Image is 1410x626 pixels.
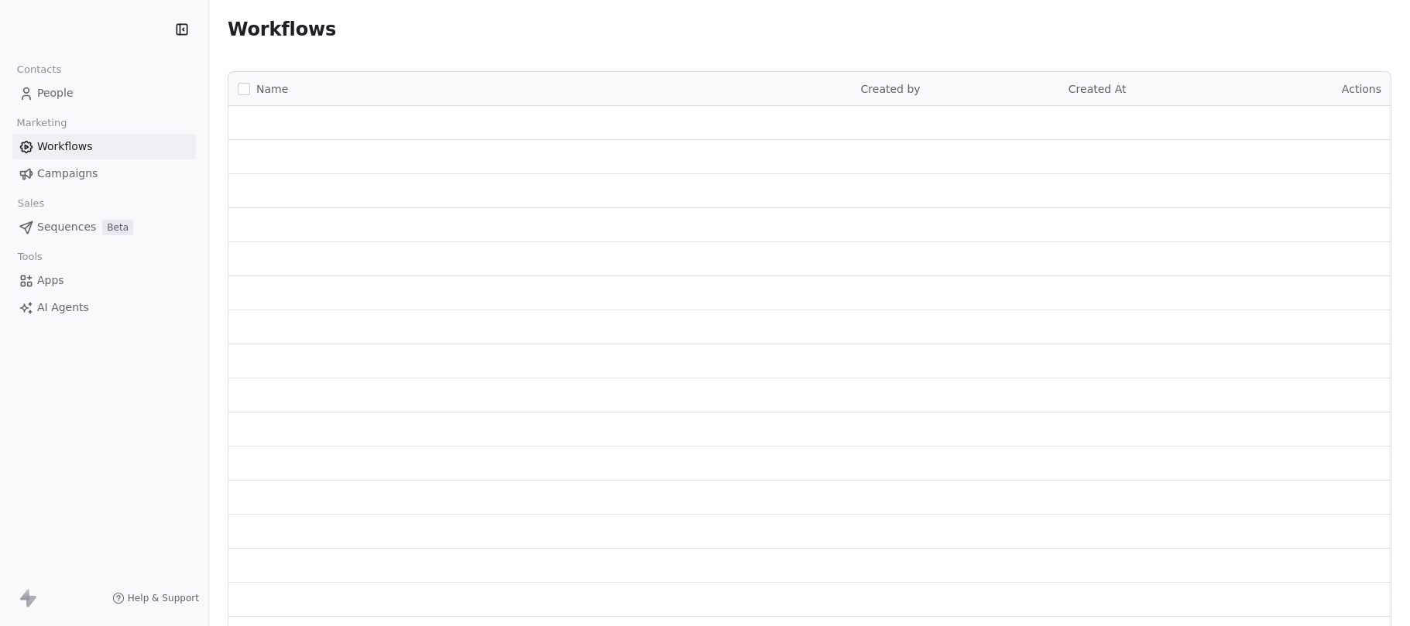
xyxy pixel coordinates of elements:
span: Workflows [37,139,93,155]
span: Apps [37,272,64,289]
span: Campaigns [37,166,98,182]
span: Help & Support [128,592,199,604]
span: Contacts [10,58,68,81]
span: Sales [11,192,51,215]
a: SequencesBeta [12,214,196,240]
a: Apps [12,268,196,293]
span: Actions [1342,83,1381,95]
span: People [37,85,74,101]
span: Beta [102,220,133,235]
a: AI Agents [12,295,196,320]
span: Sequences [37,219,96,235]
span: Marketing [10,111,74,135]
a: Campaigns [12,161,196,186]
a: Help & Support [112,592,199,604]
span: Tools [11,245,49,269]
a: People [12,80,196,106]
span: Created At [1069,83,1127,95]
span: Name [256,81,288,97]
span: Workflows [228,19,336,40]
a: Workflows [12,134,196,159]
span: Created by [861,83,921,95]
span: AI Agents [37,299,89,316]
